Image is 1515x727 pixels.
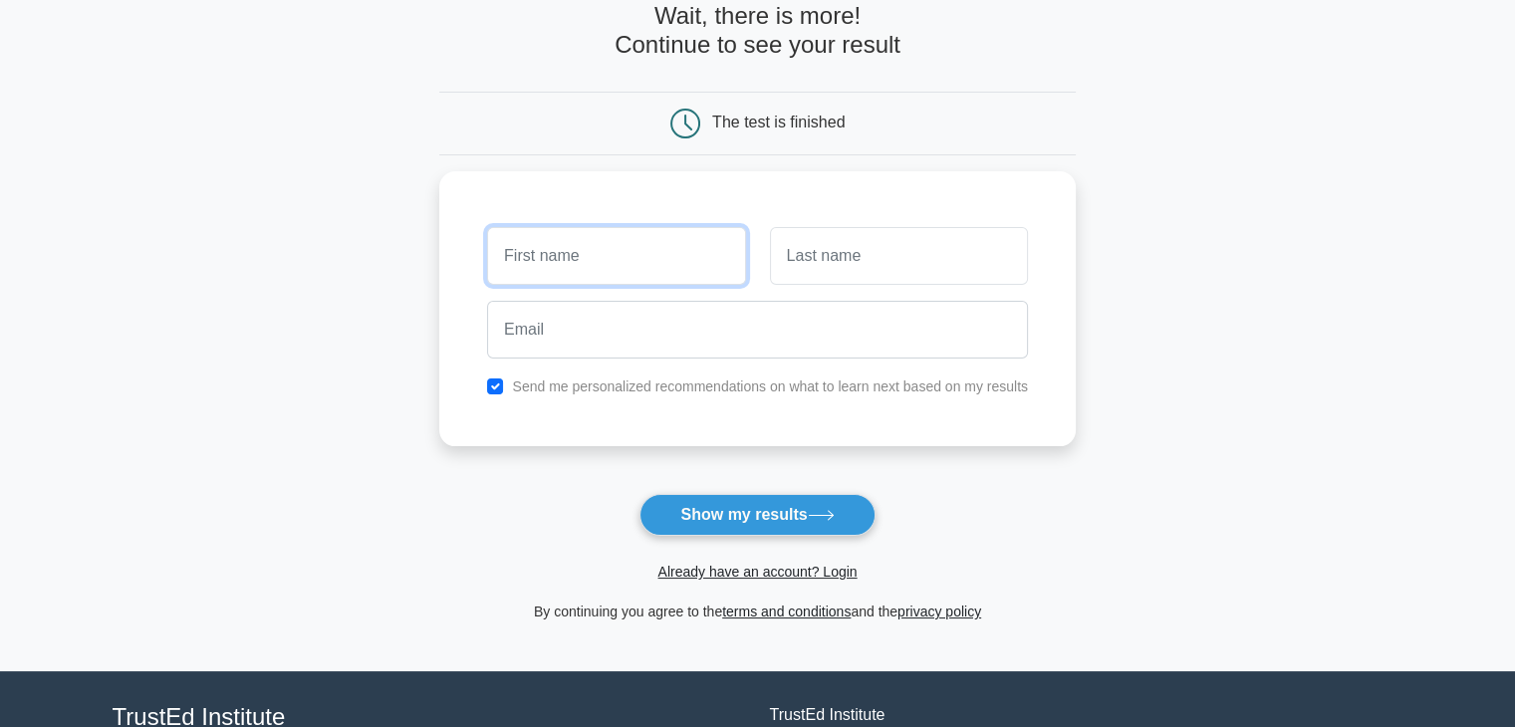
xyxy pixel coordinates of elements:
input: First name [487,227,745,285]
button: Show my results [639,494,875,536]
a: terms and conditions [722,604,851,619]
a: privacy policy [897,604,981,619]
div: The test is finished [712,114,845,130]
h4: Wait, there is more! Continue to see your result [439,2,1076,60]
a: Already have an account? Login [657,564,857,580]
label: Send me personalized recommendations on what to learn next based on my results [512,378,1028,394]
input: Email [487,301,1028,359]
input: Last name [770,227,1028,285]
div: By continuing you agree to the and the [427,600,1088,623]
